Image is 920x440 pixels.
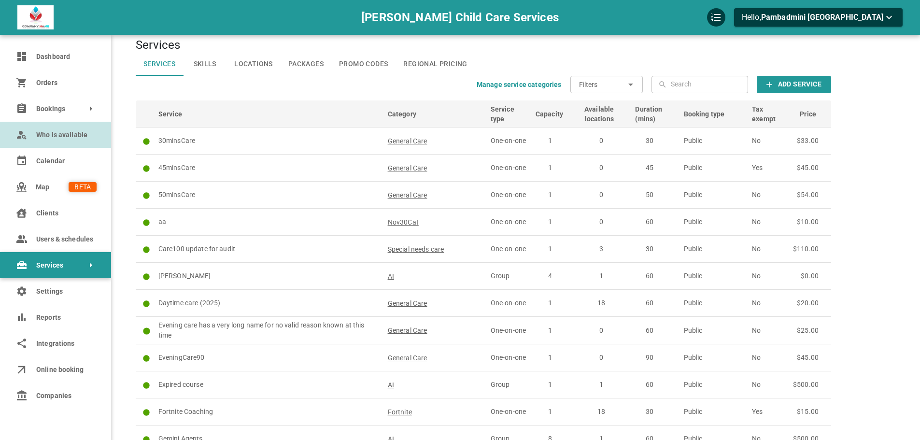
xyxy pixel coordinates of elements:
[630,353,669,363] p: 90
[684,271,744,281] p: Public
[388,244,444,254] span: Special needs care
[142,138,151,146] svg: Active
[388,353,427,363] span: General Care
[142,409,151,417] svg: Active
[793,245,819,253] span: $110.00
[491,271,527,281] p: Group
[580,326,622,336] p: 0
[684,163,744,173] p: Public
[757,76,831,93] button: Add Service
[388,298,427,308] span: General Care
[491,380,527,390] p: Group
[158,271,379,281] p: [PERSON_NAME]
[530,217,570,227] p: 1
[580,217,622,227] p: 0
[684,217,744,227] p: Public
[491,407,527,417] p: One-on-one
[142,355,151,363] svg: Active
[69,182,97,192] span: BETA
[491,326,527,336] p: One-on-one
[797,354,819,361] span: $45.00
[491,298,527,308] p: One-on-one
[158,109,195,119] span: Service
[684,136,744,146] p: Public
[580,244,622,254] p: 3
[630,407,669,417] p: 30
[530,353,570,363] p: 1
[584,104,626,124] span: Available locations
[142,165,151,173] svg: Active
[797,164,819,171] span: $45.00
[36,104,45,114] span: Bookings
[580,136,622,146] p: 0
[142,246,151,254] svg: Active
[491,353,527,363] p: One-on-one
[530,136,570,146] p: 1
[331,53,396,76] a: Promo Codes
[388,136,427,146] span: General Care
[491,190,527,200] p: One-on-one
[142,300,151,308] svg: Active
[36,156,97,166] span: Calendar
[491,104,527,124] span: Service type
[36,182,69,192] span: Map
[797,408,819,415] span: $15.00
[580,163,622,173] p: 0
[158,217,379,227] p: aa
[797,137,819,144] span: $33.00
[142,382,151,390] svg: Active
[158,163,379,173] p: 45minsCare
[388,109,429,119] span: Category
[36,365,97,375] span: Online booking
[136,38,831,53] h4: Services
[742,12,895,24] p: Hello,
[684,380,744,390] p: Public
[684,190,744,200] p: Public
[580,353,622,363] p: 0
[530,244,570,254] p: 1
[158,380,379,390] p: Expired course
[580,380,622,390] p: 1
[158,320,379,341] p: Evening care has a very long name for no valid reason known at this time
[801,272,819,280] span: $0.00
[580,190,622,200] p: 0
[580,407,622,417] p: 18
[752,104,788,124] span: Tax exempt
[793,381,819,388] span: $500.00
[36,130,97,140] span: Who is available
[778,78,821,90] b: Add Service
[752,136,788,146] p: No
[36,260,45,270] span: Services
[752,326,788,336] p: No
[396,53,475,76] a: Regional Pricing
[281,53,331,76] a: Packages
[752,217,788,227] p: No
[36,391,97,401] span: Companies
[536,109,576,119] span: Capacity
[684,353,744,363] p: Public
[388,163,427,173] span: General Care
[183,53,226,76] a: Skills
[491,136,527,146] p: One-on-one
[36,52,97,62] span: Dashboard
[797,191,819,199] span: $54.00
[530,407,570,417] p: 1
[580,271,622,281] p: 1
[752,190,788,200] p: No
[752,380,788,390] p: No
[530,298,570,308] p: 1
[734,8,903,27] button: Hello,Pambadmini [GEOGRAPHIC_DATA]
[530,271,570,281] p: 4
[752,353,788,363] p: No
[630,298,669,308] p: 60
[797,218,819,226] span: $10.00
[361,8,559,27] h6: [PERSON_NAME] Child Care Services
[580,298,622,308] p: 18
[388,326,427,335] span: General Care
[630,271,669,281] p: 60
[36,286,97,297] span: Settings
[684,326,744,336] p: Public
[36,234,97,244] span: Users & schedules
[752,298,788,308] p: No
[530,380,570,390] p: 1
